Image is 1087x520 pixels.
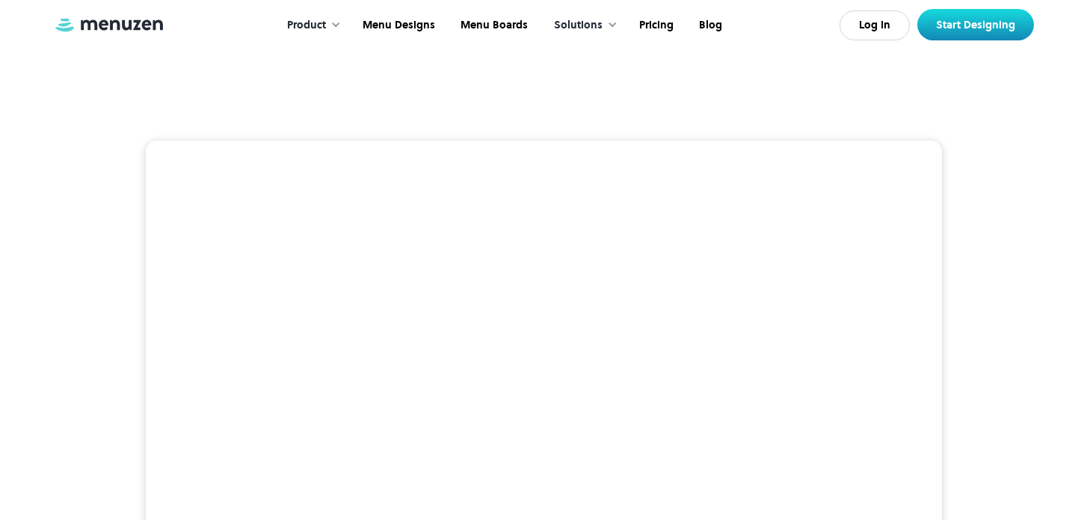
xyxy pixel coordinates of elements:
div: Product [272,2,348,49]
div: Product [287,17,326,34]
a: Start Designing [917,9,1034,40]
a: Blog [685,2,733,49]
div: Solutions [554,17,603,34]
div: Solutions [539,2,625,49]
a: Menu Designs [348,2,446,49]
a: Menu Boards [446,2,539,49]
a: Log In [840,10,910,40]
a: Pricing [625,2,685,49]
